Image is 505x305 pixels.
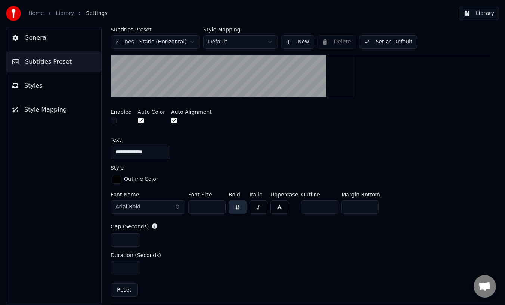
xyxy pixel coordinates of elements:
button: Library [459,7,499,20]
label: Enabled [111,109,132,115]
button: Set as Default [359,35,418,49]
label: Auto Color [138,109,165,115]
label: Style [111,165,124,170]
button: Styles [6,75,101,96]
a: Home [28,10,44,17]
span: General [24,33,48,42]
span: Settings [86,10,107,17]
a: Library [56,10,74,17]
label: Bold [229,192,247,197]
button: General [6,27,101,48]
label: Subtitles Preset [111,27,200,32]
label: Margin Bottom [341,192,380,197]
button: Reset [111,283,138,297]
label: Style Mapping [203,27,278,32]
button: Subtitles Preset [6,51,101,72]
label: Uppercase [270,192,298,197]
label: Outline [301,192,338,197]
button: Outline Color [111,173,160,185]
label: Italic [250,192,267,197]
span: Styles [24,81,43,90]
label: Text [111,137,121,143]
nav: breadcrumb [28,10,108,17]
label: Font Name [111,192,185,197]
button: Style Mapping [6,99,101,120]
span: Arial Bold [115,203,140,211]
span: Style Mapping [24,105,67,114]
label: Auto Alignment [171,109,212,115]
a: Open chat [474,275,496,298]
label: Gap (Seconds) [111,224,149,229]
label: Font Size [188,192,226,197]
div: Outline Color [124,176,158,183]
span: Subtitles Preset [25,57,72,66]
label: Duration (Seconds) [111,253,161,258]
img: youka [6,6,21,21]
button: New [281,35,314,49]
